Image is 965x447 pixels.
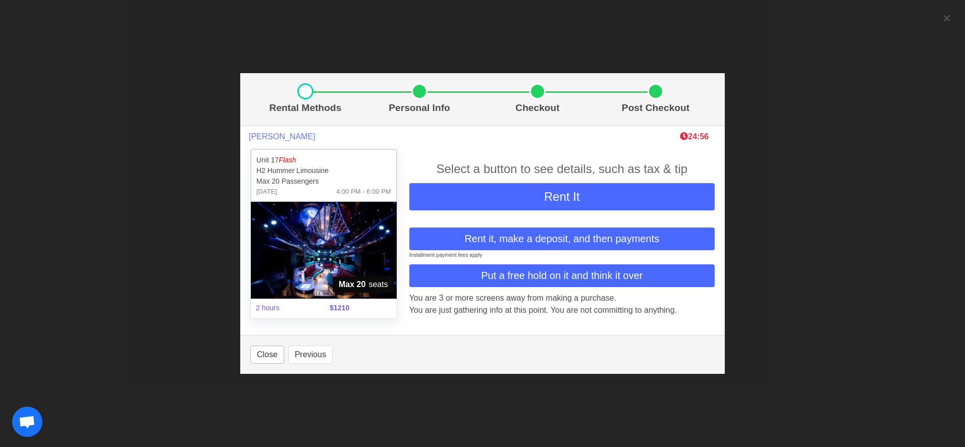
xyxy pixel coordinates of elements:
button: Put a free hold on it and think it over [409,264,715,287]
p: H2 Hummer Limousine [256,165,391,176]
p: Max 20 Passengers [256,176,391,187]
p: You are just gathering info at this point. You are not committing to anything. [409,304,715,316]
p: You are 3 or more screens away from making a purchase. [409,292,715,304]
p: Personal Info [364,101,474,116]
span: Rent It [544,190,580,203]
p: Rental Methods [254,101,356,116]
p: Post Checkout [601,101,711,116]
p: Unit 17 [256,155,391,165]
span: 2 hours [250,297,324,319]
small: Installment payment fees apply [409,252,482,258]
img: 17%2002.jpg [251,202,397,299]
span: [PERSON_NAME] [249,132,315,141]
em: Flash [279,156,296,164]
b: 24:56 [680,132,709,141]
button: Previous [288,346,333,364]
p: Checkout [482,101,593,116]
div: Select a button to see details, such as tax & tip [409,160,715,178]
button: Close [250,346,284,364]
span: [DATE] [256,187,277,197]
span: Put a free hold on it and think it over [481,268,642,283]
span: seats [333,276,394,293]
span: The clock is ticking ⁠— this timer shows how long we'll hold this limo during checkout. If time r... [680,132,709,141]
span: 4:00 PM - 6:00 PM [336,187,391,197]
button: Rent It [409,183,715,210]
strong: Max 20 [339,278,365,291]
span: Rent it, make a deposit, and then payments [464,231,659,246]
button: Rent it, make a deposit, and then payments [409,228,715,250]
div: Open chat [12,407,42,437]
